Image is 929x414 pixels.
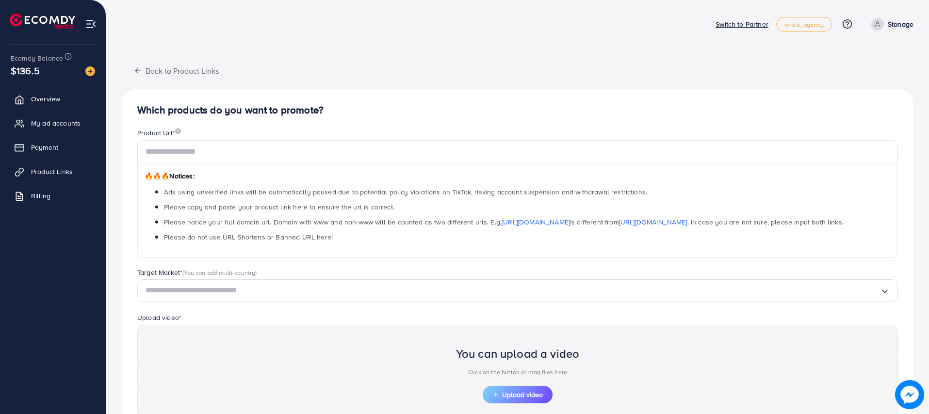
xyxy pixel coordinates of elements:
span: My ad accounts [31,118,81,128]
a: Billing [7,186,98,206]
label: Upload video [137,313,181,322]
a: Stonage [867,18,913,31]
a: Product Links [7,162,98,181]
button: Upload video [483,386,553,403]
img: logo [10,14,75,29]
span: Ecomdy Balance [11,53,63,63]
span: (You can add multi-country) [182,268,257,277]
a: Overview [7,89,98,109]
span: Please copy and paste your product link here to ensure the url is correct. [164,202,394,212]
h4: Which products do you want to promote? [137,104,898,116]
span: Overview [31,94,60,104]
span: Ads using unverified links will be automatically paused due to potential policy violations on Tik... [164,187,647,197]
label: Product Url [137,128,181,138]
span: Upload video [492,391,543,398]
img: image [175,128,181,134]
img: menu [85,18,97,30]
span: $136.5 [11,64,40,78]
p: Click on the button or drag files here [456,366,580,378]
a: Payment [7,138,98,157]
input: Search for option [146,283,880,298]
div: Search for option [137,279,898,302]
span: Please notice your full domain url. Domain with www and non-www will be counted as two different ... [164,217,844,227]
span: white_agency [784,21,824,28]
a: [URL][DOMAIN_NAME] [619,217,687,227]
span: Payment [31,143,58,152]
p: Switch to Partner [716,18,768,30]
img: image [895,380,924,409]
h2: You can upload a video [456,347,580,361]
a: white_agency [776,17,832,32]
span: Billing [31,191,50,201]
span: 🔥🔥🔥 [145,171,169,181]
a: My ad accounts [7,113,98,133]
span: Notices: [145,171,195,181]
span: Product Links [31,167,73,176]
p: Stonage [888,18,913,30]
a: [URL][DOMAIN_NAME] [502,217,570,227]
button: Back to Product Links [122,60,231,81]
label: Target Market [137,268,257,277]
span: Please do not use URL Shortens or Banned URL here! [164,232,333,242]
img: image [85,66,95,76]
